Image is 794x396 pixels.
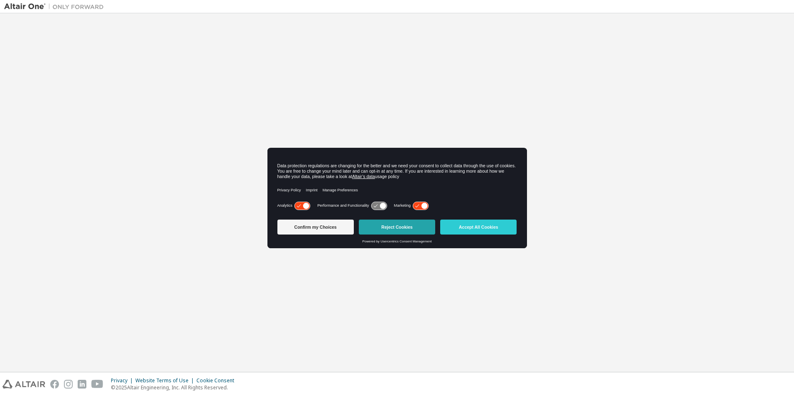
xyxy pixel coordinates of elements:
[2,380,45,389] img: altair_logo.svg
[64,380,73,389] img: instagram.svg
[196,377,239,384] div: Cookie Consent
[78,380,86,389] img: linkedin.svg
[4,2,108,11] img: Altair One
[50,380,59,389] img: facebook.svg
[91,380,103,389] img: youtube.svg
[111,384,239,391] p: © 2025 Altair Engineering, Inc. All Rights Reserved.
[111,377,135,384] div: Privacy
[135,377,196,384] div: Website Terms of Use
